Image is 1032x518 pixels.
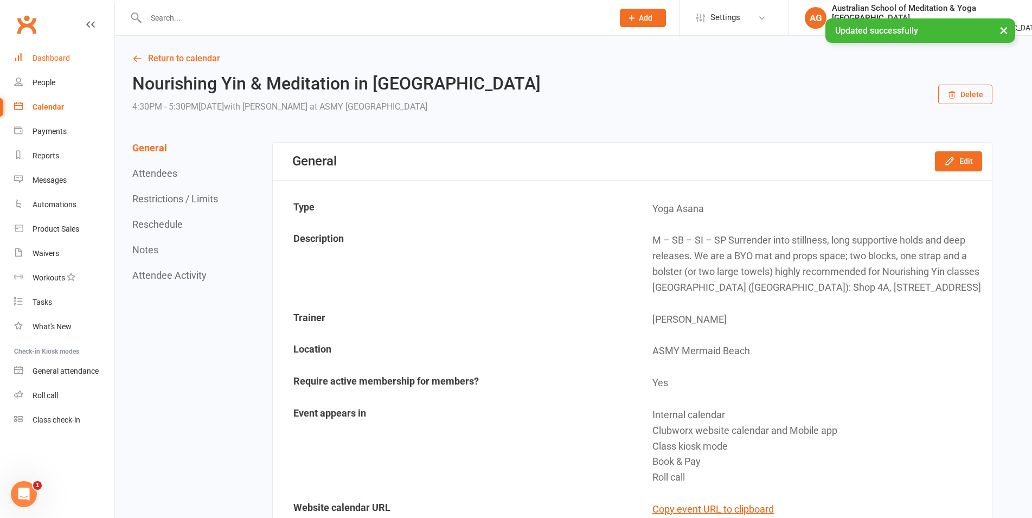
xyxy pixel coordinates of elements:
a: Product Sales [14,217,114,241]
div: Dashboard [33,54,70,62]
div: General attendance [33,367,99,375]
div: Calendar [33,103,64,111]
td: Location [274,336,632,367]
button: Edit [935,151,982,171]
button: Attendees [132,168,177,179]
div: Clubworx website calendar and Mobile app [652,423,983,439]
a: Calendar [14,95,114,119]
a: Tasks [14,290,114,315]
td: [PERSON_NAME] [633,304,991,335]
button: Restrictions / Limits [132,193,218,204]
td: ASMY Mermaid Beach [633,336,991,367]
td: Description [274,225,632,303]
a: Return to calendar [132,51,992,66]
iframe: Intercom live chat [11,481,37,507]
td: Event appears in [274,400,632,493]
span: with [PERSON_NAME] [224,101,307,112]
span: 1 [33,481,42,490]
div: Payments [33,127,67,136]
td: Require active membership for members? [274,368,632,399]
button: Add [620,9,666,27]
a: Roll call [14,383,114,408]
a: Waivers [14,241,114,266]
span: at ASMY [GEOGRAPHIC_DATA] [310,101,427,112]
td: Trainer [274,304,632,335]
button: × [994,18,1014,42]
a: Automations [14,193,114,217]
div: 4:30PM - 5:30PM[DATE] [132,99,541,114]
div: Updated successfully [825,18,1015,43]
div: Roll call [33,391,58,400]
button: Copy event URL to clipboard [652,502,774,517]
a: Messages [14,168,114,193]
div: Class kiosk mode [652,439,983,455]
td: Type [274,194,632,225]
a: What's New [14,315,114,339]
div: Internal calendar [652,407,983,423]
h2: Nourishing Yin & Meditation in [GEOGRAPHIC_DATA] [132,74,541,93]
div: People [33,78,55,87]
div: Roll call [652,470,983,485]
button: Notes [132,244,158,255]
td: Yes [633,368,991,399]
div: AG [805,7,826,29]
span: Add [639,14,652,22]
div: Messages [33,176,67,184]
div: What's New [33,322,72,331]
button: Delete [938,85,992,104]
button: General [132,142,167,154]
span: Settings [710,5,740,30]
div: General [292,154,337,169]
td: Yoga Asana [633,194,991,225]
a: Payments [14,119,114,144]
a: Class kiosk mode [14,408,114,432]
td: M – SB – SI – SP Surrender into stillness, long supportive holds and deep releases. We are a BYO ... [633,225,991,303]
input: Search... [143,10,606,25]
div: Reports [33,151,59,160]
div: Class check-in [33,415,80,424]
button: Attendee Activity [132,270,207,281]
a: People [14,71,114,95]
div: Book & Pay [652,454,983,470]
div: Tasks [33,298,52,306]
a: General attendance kiosk mode [14,359,114,383]
div: Waivers [33,249,59,258]
div: Workouts [33,273,65,282]
a: Workouts [14,266,114,290]
button: Reschedule [132,219,183,230]
a: Clubworx [13,11,40,38]
a: Dashboard [14,46,114,71]
div: Automations [33,200,76,209]
div: Product Sales [33,225,79,233]
a: Reports [14,144,114,168]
